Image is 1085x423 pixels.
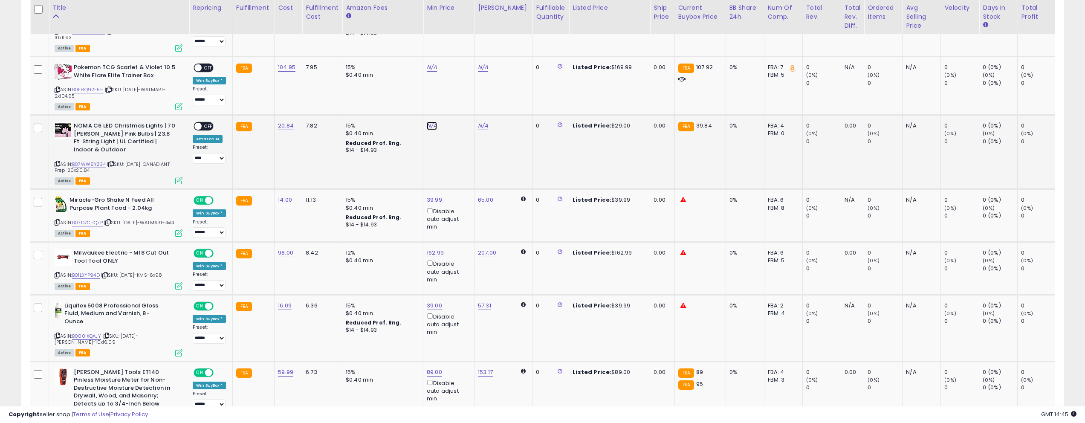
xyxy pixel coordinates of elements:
div: FBM: 0 [768,130,796,137]
div: 0 [868,384,902,391]
a: N/A [427,122,437,130]
div: N/A [906,302,934,310]
small: (0%) [868,257,880,264]
a: 153.17 [478,368,493,377]
a: Terms of Use [73,410,109,418]
div: 0 (0%) [983,249,1017,257]
small: (0%) [944,130,956,137]
div: 0 [1021,64,1056,71]
div: FBM: 5 [768,71,796,79]
a: 16.09 [278,301,292,310]
div: N/A [845,302,858,310]
a: 57.31 [478,301,491,310]
a: B0F6Q92F5H [72,86,104,93]
div: 0.00 [845,249,858,257]
div: 0% [729,196,758,204]
small: (0%) [944,257,956,264]
span: FBA [75,45,90,52]
div: ASIN: [55,302,182,356]
a: 162.99 [427,249,444,257]
b: Listed Price: [573,196,611,204]
div: 15% [346,196,417,204]
i: Calculated using Dynamic Max Price. [521,302,526,307]
b: Miracle-Gro Shake N Feed All Purpose Plant Food - 2.04kg [69,196,173,214]
div: Disable auto adjust min [427,259,468,284]
small: FBA [236,249,252,258]
div: Total Rev. [806,3,837,21]
div: Repricing [193,3,229,12]
div: Total Profit [1021,3,1052,21]
a: 39.99 [427,196,442,204]
div: Total Rev. Diff. [845,3,861,30]
div: 0.00 [654,122,668,130]
div: Listed Price [573,3,646,12]
div: 0 [868,317,902,325]
div: Cost [278,3,298,12]
span: All listings currently available for purchase on Amazon [55,103,74,110]
div: N/A [906,64,934,71]
div: Preset: [193,86,226,105]
div: 0 (0%) [983,317,1017,325]
small: (0%) [1021,310,1033,317]
a: 20.84 [278,122,294,130]
div: 0.00 [845,122,858,130]
small: (0%) [806,377,818,383]
div: FBM: 3 [768,376,796,384]
div: ASIN: [55,122,182,183]
img: 41qvBH97ZKL._SL40_.jpg [55,196,67,213]
span: OFF [212,302,226,310]
div: 0 [806,196,841,204]
div: 0 (0%) [983,196,1017,204]
span: All listings currently available for purchase on Amazon [55,283,74,290]
div: 0 [806,122,841,130]
div: Disable auto adjust min [427,378,468,403]
div: 0.00 [845,368,858,376]
div: Min Price [427,3,471,12]
small: (0%) [1021,130,1033,137]
div: Fulfillment [236,3,271,12]
small: (0%) [868,310,880,317]
b: Milwaukee Electric - M18 Cut Out Tool Tool ONLY [74,249,177,267]
div: Ordered Items [868,3,899,21]
div: 0 [536,302,562,310]
div: 0 (0%) [983,64,1017,71]
div: 0.00 [654,64,668,71]
div: 0 [944,122,979,130]
small: (0%) [983,377,995,383]
div: Win BuyBox * [193,382,226,389]
i: Calculated using Dynamic Max Price. [521,196,526,202]
div: 0 [944,79,979,87]
div: Preset: [193,145,226,164]
div: 0% [729,368,758,376]
small: (0%) [806,205,818,211]
small: FBA [678,122,694,131]
span: OFF [202,64,215,72]
div: 0 [536,196,562,204]
small: (0%) [944,310,956,317]
b: Listed Price: [573,368,611,376]
b: [PERSON_NAME] Tools ET140 Pinless Moisture Meter for Non-Destructive Moisture Detection in Drywal... [74,368,177,418]
span: 39.84 [696,122,712,130]
span: All listings currently available for purchase on Amazon [55,230,74,237]
small: FBA [236,64,252,73]
div: 0 [868,196,902,204]
div: Preset: [193,324,226,344]
div: Preset: [193,272,226,291]
span: 2025-08-16 14:45 GMT [1041,410,1076,418]
div: 15% [346,64,417,71]
div: 0 (0%) [983,79,1017,87]
div: [PERSON_NAME] [478,3,529,12]
div: 0 (0%) [983,122,1017,130]
img: 31tZYBMjUDL._SL40_.jpg [55,302,62,319]
div: 0 [868,249,902,257]
a: B07WW8YZ34 [72,161,106,168]
span: | SKU: [DATE]-CANADIANT-Prep-20x20.84 [55,161,172,174]
div: $162.99 [573,249,643,257]
div: 0 [806,64,841,71]
small: FBA [236,122,252,131]
small: (0%) [1021,257,1033,264]
div: 0 [1021,302,1056,310]
div: 0 [536,122,562,130]
div: Preset: [193,219,226,238]
div: $14 - $14.93 [346,147,417,154]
